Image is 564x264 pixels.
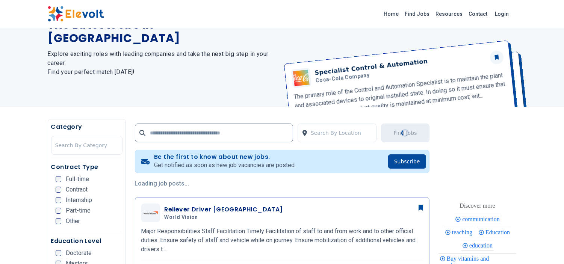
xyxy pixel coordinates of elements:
span: education [469,242,495,249]
h2: Explore exciting roles with leading companies and take the next big step in your career. Find you... [48,50,273,77]
span: World Vision [165,214,198,221]
div: teaching [444,227,473,237]
h3: Reliever Driver [GEOGRAPHIC_DATA] [165,205,283,214]
a: Home [381,8,402,20]
h4: Be the first to know about new jobs. [154,153,296,161]
h5: Contract Type [51,163,122,172]
button: Subscribe [388,154,426,169]
img: World Vision [143,211,158,215]
div: These are topics related to the article that might interest you [460,201,495,211]
span: Part-time [66,208,91,214]
span: communication [462,216,502,222]
div: Loading... [400,128,410,138]
span: Internship [66,197,92,203]
span: Doctorate [66,250,92,256]
img: Elevolt [48,6,104,22]
a: Contact [466,8,491,20]
span: Education [485,229,512,235]
a: Find Jobs [402,8,433,20]
h5: Category [51,122,122,131]
div: education [461,240,494,250]
div: Education [477,227,511,237]
input: Internship [56,197,62,203]
h5: Education Level [51,237,122,246]
input: Full-time [56,176,62,182]
input: Doctorate [56,250,62,256]
input: Other [56,218,62,224]
button: Find JobsLoading... [381,124,429,142]
span: teaching [452,229,475,235]
input: Contract [56,187,62,193]
span: Contract [66,187,88,193]
a: Resources [433,8,466,20]
div: communication [454,214,501,224]
h1: The Latest Jobs in [GEOGRAPHIC_DATA] [48,18,273,45]
p: Major Responsibilities Staff Facilitation Timely Facilitation of staff to and from work and to ot... [141,227,423,254]
p: Get notified as soon as new job vacancies are posted. [154,161,296,170]
iframe: Chat Widget [526,228,564,264]
span: Full-time [66,176,89,182]
input: Part-time [56,208,62,214]
a: Login [491,6,514,21]
span: Other [66,218,80,224]
p: Loading job posts... [135,179,429,188]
